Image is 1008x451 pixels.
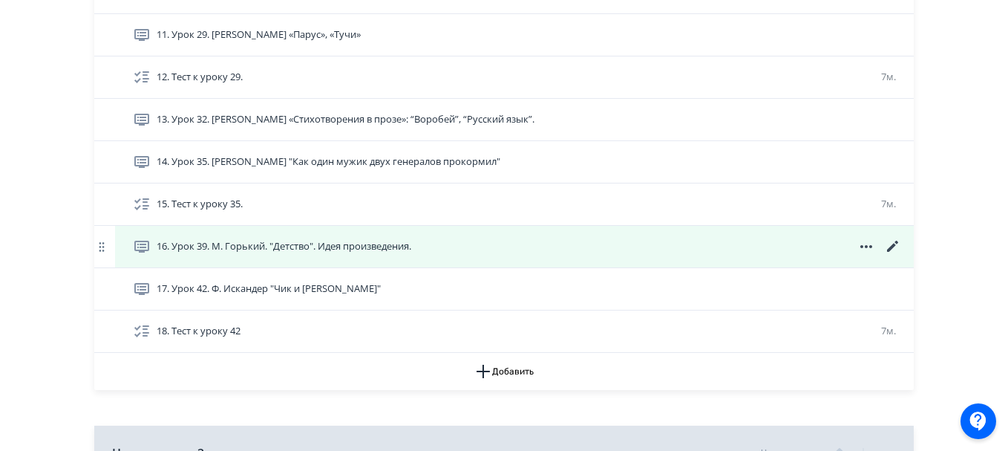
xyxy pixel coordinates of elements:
[881,197,896,210] span: 7м.
[157,282,381,296] span: 17. Урок 42. Ф. Искандер "Чик и Пушкин"
[157,27,361,42] span: 11. Урок 29. М.Ю. Лермонтов «Парус», «Тучи»
[881,70,896,83] span: 7м.
[94,99,914,141] div: 13. Урок 32. [PERSON_NAME] «Стихотворения в прозе»: “Воробей”, “Русский язык”.
[881,324,896,337] span: 7м.
[94,268,914,311] div: 17. Урок 42. Ф. Искандер "Чик и [PERSON_NAME]"
[157,239,411,254] span: 16. Урок 39. М. Горький. "Детство". Идея произведения.
[94,56,914,99] div: 12. Тест к уроку 29.7м.
[94,14,914,56] div: 11. Урок 29. [PERSON_NAME] «Парус», «Тучи»
[94,141,914,184] div: 14. Урок 35. [PERSON_NAME] "Как один мужик двух генералов прокормил"
[157,112,534,127] span: 13. Урок 32. И.С. Тургенев «Стихотворения в прозе»: “Воробей”, “Русский язык”.
[157,197,243,212] span: 15. Тест к уроку 35.
[157,155,500,169] span: 14. Урок 35. М.Е. Салтыков-Щедрин "Как один мужик двух генералов прокормил"
[94,353,914,390] button: Добавить
[94,311,914,353] div: 18. Тест к уроку 427м.
[157,70,243,85] span: 12. Тест к уроку 29.
[157,324,240,339] span: 18. Тест к уроку 42
[94,226,914,268] div: 16. Урок 39. М. Горький. "Детство". Идея произведения.
[94,184,914,226] div: 15. Тест к уроку 35.7м.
